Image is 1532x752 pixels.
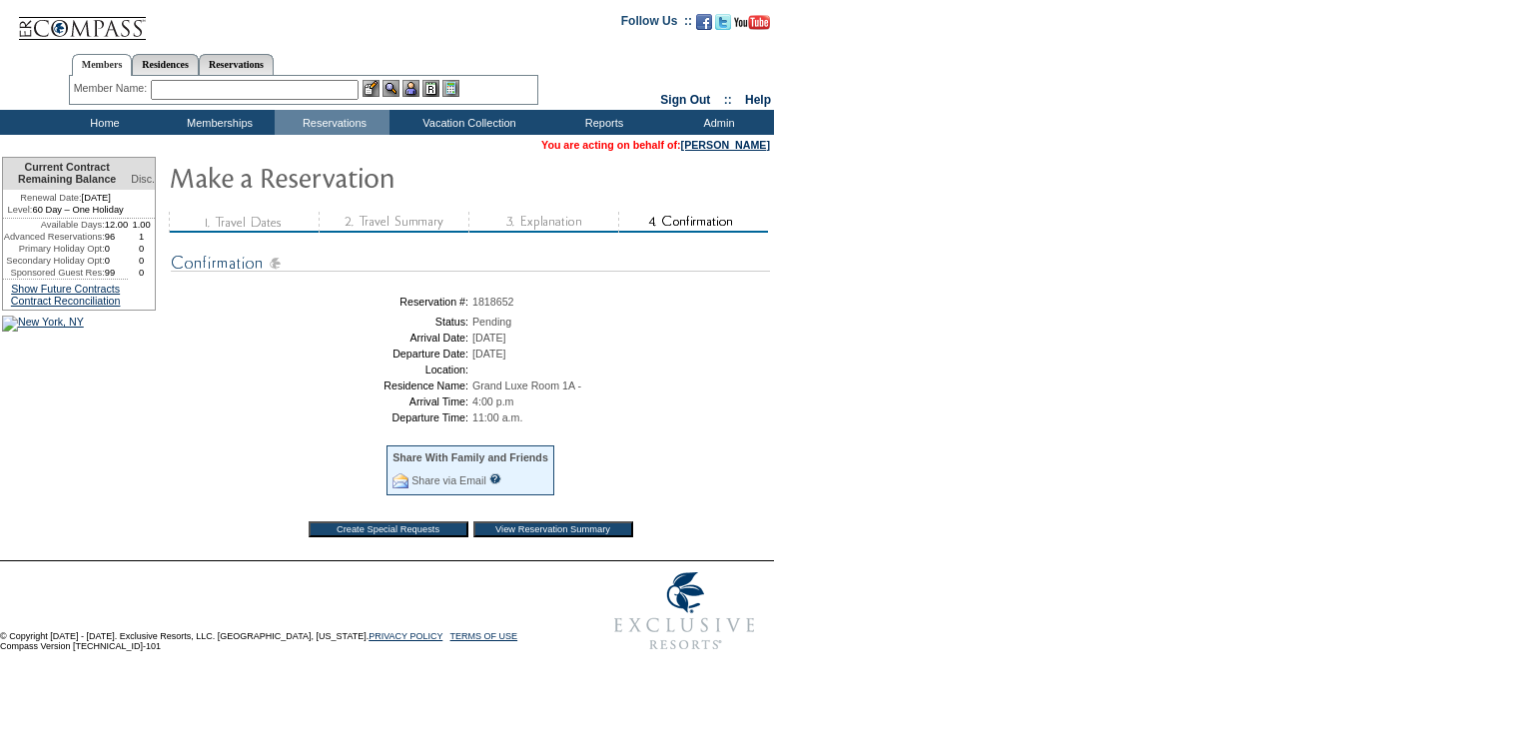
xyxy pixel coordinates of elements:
a: Help [745,93,771,107]
a: [PERSON_NAME] [681,139,770,151]
a: Sign Out [660,93,710,107]
span: 1818652 [472,296,514,308]
td: 60 Day – One Holiday [3,204,128,219]
td: Departure Date: [175,348,468,360]
span: [DATE] [472,332,506,344]
img: Make Reservation [169,157,568,197]
td: 0 [128,255,155,267]
td: Arrival Date: [175,332,468,344]
input: View Reservation Summary [473,521,633,537]
span: 11:00 a.m. [472,411,522,423]
img: Subscribe to our YouTube Channel [734,15,770,30]
a: Follow us on Twitter [715,20,731,32]
td: Home [45,110,160,135]
a: TERMS OF USE [450,631,518,641]
img: Become our fan on Facebook [696,14,712,30]
input: Create Special Requests [309,521,468,537]
td: 0 [128,243,155,255]
a: Members [72,54,133,76]
img: b_calculator.gif [442,80,459,97]
td: Status: [175,316,468,328]
td: Advanced Reservations: [3,231,105,243]
a: Reservations [199,54,274,75]
td: Reservation #: [175,296,468,308]
a: Subscribe to our YouTube Channel [734,20,770,32]
td: 0 [105,243,129,255]
td: 0 [128,267,155,279]
td: Current Contract Remaining Balance [3,158,128,190]
img: step4_state2.gif [618,212,768,233]
td: 99 [105,267,129,279]
td: Vacation Collection [389,110,544,135]
img: Reservations [422,80,439,97]
td: Arrival Time: [175,395,468,407]
td: 0 [105,255,129,267]
img: Impersonate [402,80,419,97]
td: Follow Us :: [621,12,692,36]
td: 12.00 [105,219,129,231]
span: Level: [8,204,33,216]
td: Sponsored Guest Res: [3,267,105,279]
a: Share via Email [411,474,486,486]
img: step2_state3.gif [319,212,468,233]
td: Secondary Holiday Opt: [3,255,105,267]
td: 96 [105,231,129,243]
td: Available Days: [3,219,105,231]
td: Departure Time: [175,411,468,423]
input: What is this? [489,473,501,484]
span: :: [724,93,732,107]
span: Disc. [131,173,155,185]
span: Pending [472,316,511,328]
img: step1_state3.gif [169,212,319,233]
img: View [383,80,399,97]
a: Contract Reconciliation [11,295,121,307]
a: Become our fan on Facebook [696,20,712,32]
td: Primary Holiday Opt: [3,243,105,255]
td: Memberships [160,110,275,135]
td: 1 [128,231,155,243]
img: New York, NY [2,316,84,332]
span: Grand Luxe Room 1A - [472,379,581,391]
a: PRIVACY POLICY [369,631,442,641]
img: Follow us on Twitter [715,14,731,30]
td: Reservations [275,110,389,135]
td: [DATE] [3,190,128,204]
img: b_edit.gif [363,80,380,97]
td: Reports [544,110,659,135]
span: 4:00 p.m [472,395,513,407]
a: Residences [132,54,199,75]
img: Exclusive Resorts [595,561,774,661]
div: Member Name: [74,80,151,97]
span: Renewal Date: [20,192,81,204]
td: Admin [659,110,774,135]
span: You are acting on behalf of: [541,139,770,151]
td: 1.00 [128,219,155,231]
img: step3_state3.gif [468,212,618,233]
a: Show Future Contracts [11,283,120,295]
td: Location: [175,364,468,376]
td: Residence Name: [175,379,468,391]
span: [DATE] [472,348,506,360]
div: Share With Family and Friends [392,451,548,463]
